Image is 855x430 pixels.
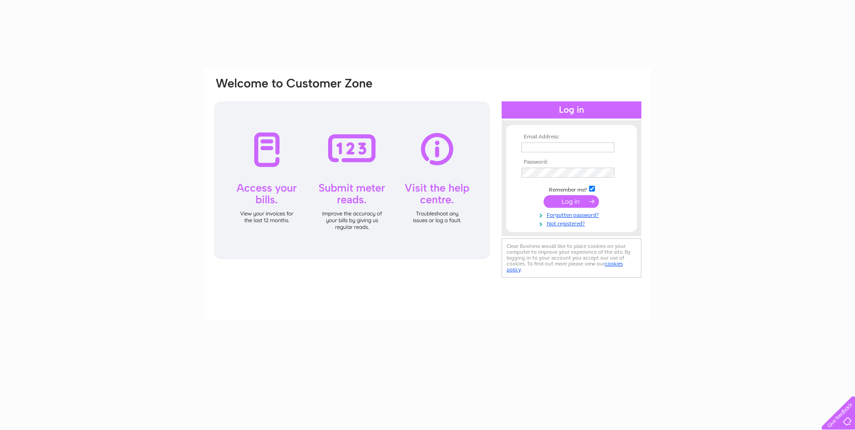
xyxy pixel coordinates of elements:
[519,159,624,165] th: Password:
[519,184,624,193] td: Remember me?
[521,219,624,227] a: Not registered?
[544,195,599,208] input: Submit
[519,134,624,140] th: Email Address:
[507,261,623,273] a: cookies policy
[521,210,624,219] a: Forgotten password?
[502,238,641,278] div: Clear Business would like to place cookies on your computer to improve your experience of the sit...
